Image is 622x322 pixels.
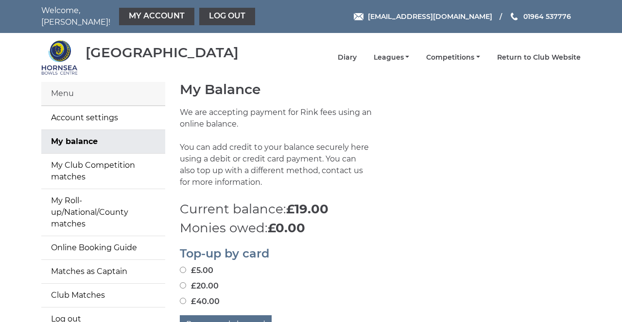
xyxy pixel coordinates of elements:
[41,82,165,106] div: Menu
[41,154,165,189] a: My Club Competition matches
[509,11,571,22] a: Phone us 01964 537776
[199,8,255,25] a: Log out
[374,53,410,62] a: Leagues
[268,220,305,236] strong: £0.00
[180,265,213,276] label: £5.00
[180,296,220,307] label: £40.00
[41,130,165,153] a: My balance
[41,260,165,283] a: Matches as Captain
[354,13,363,20] img: Email
[180,219,581,238] p: Monies owed:
[41,106,165,129] a: Account settings
[286,201,328,217] strong: £19.00
[41,39,78,76] img: Hornsea Bowls Centre
[354,11,492,22] a: Email [EMAIL_ADDRESS][DOMAIN_NAME]
[180,247,581,260] h2: Top-up by card
[180,200,581,219] p: Current balance:
[511,13,518,20] img: Phone us
[368,12,492,21] span: [EMAIL_ADDRESS][DOMAIN_NAME]
[119,8,194,25] a: My Account
[180,280,219,292] label: £20.00
[41,189,165,236] a: My Roll-up/National/County matches
[497,53,581,62] a: Return to Club Website
[41,236,165,259] a: Online Booking Guide
[523,12,571,21] span: 01964 537776
[180,298,186,304] input: £40.00
[41,5,258,28] nav: Welcome, [PERSON_NAME]!
[180,82,581,97] h1: My Balance
[180,107,373,200] p: We are accepting payment for Rink fees using an online balance. You can add credit to your balanc...
[338,53,357,62] a: Diary
[180,282,186,289] input: £20.00
[86,45,239,60] div: [GEOGRAPHIC_DATA]
[180,267,186,273] input: £5.00
[41,284,165,307] a: Club Matches
[426,53,480,62] a: Competitions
